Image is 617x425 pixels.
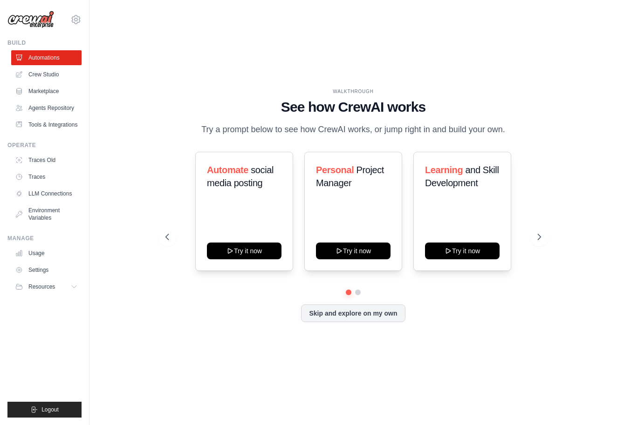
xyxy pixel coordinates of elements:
a: Marketplace [11,84,82,99]
div: Manage [7,235,82,242]
button: Try it now [207,243,281,259]
a: Tools & Integrations [11,117,82,132]
span: Logout [41,406,59,413]
div: Build [7,39,82,47]
span: Personal [316,165,354,175]
button: Resources [11,279,82,294]
button: Try it now [316,243,391,259]
a: Automations [11,50,82,65]
span: Project Manager [316,165,384,188]
button: Logout [7,402,82,418]
a: Traces [11,169,82,184]
button: Skip and explore on my own [301,304,405,322]
a: Usage [11,246,82,261]
button: Try it now [425,243,500,259]
span: Automate [207,165,248,175]
a: LLM Connections [11,186,82,201]
img: Logo [7,11,54,28]
span: social media posting [207,165,274,188]
a: Crew Studio [11,67,82,82]
a: Environment Variables [11,203,82,225]
div: Operate [7,142,82,149]
a: Settings [11,263,82,277]
iframe: Chat Widget [570,380,617,425]
span: and Skill Development [425,165,499,188]
a: Agents Repository [11,101,82,115]
div: WALKTHROUGH [165,88,541,95]
span: Resources [28,283,55,290]
p: Try a prompt below to see how CrewAI works, or jump right in and build your own. [197,123,510,136]
h1: See how CrewAI works [165,99,541,115]
span: Learning [425,165,463,175]
a: Traces Old [11,153,82,168]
